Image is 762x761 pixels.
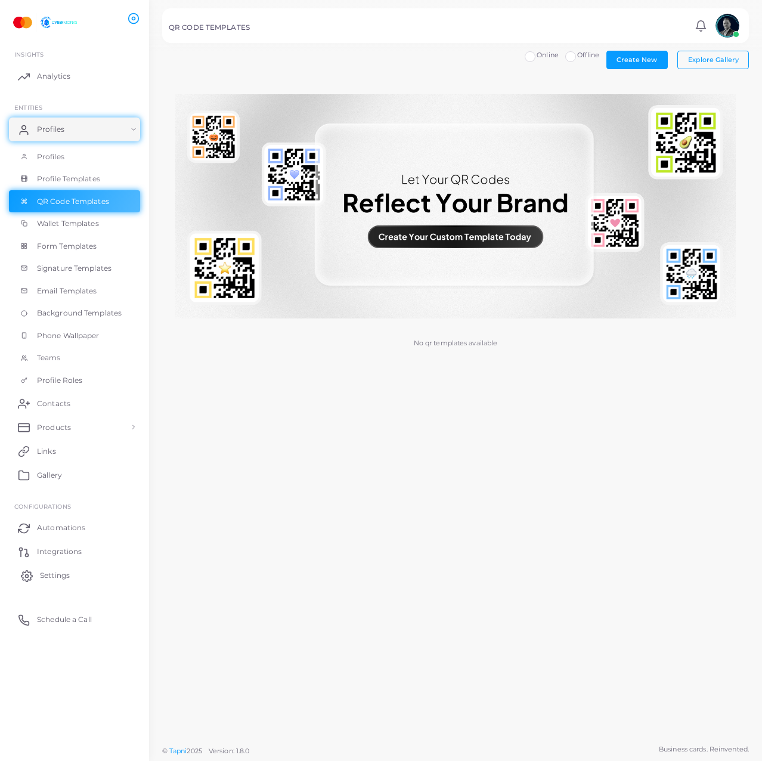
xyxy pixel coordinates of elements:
h5: QR CODE TEMPLATES [169,23,250,32]
span: Profile Roles [37,375,82,386]
span: Settings [40,570,70,581]
button: Explore Gallery [677,51,749,69]
a: Wallet Templates [9,212,140,235]
span: Links [37,446,56,457]
span: 2025 [187,746,202,756]
span: Version: 1.8.0 [209,747,250,755]
img: logo [11,11,77,33]
a: QR Code Templates [9,190,140,213]
span: Automations [37,522,85,533]
span: ENTITIES [14,104,42,111]
a: Profiles [9,146,140,168]
span: Form Templates [37,241,97,252]
button: Create New [606,51,668,69]
span: Schedule a Call [37,614,92,625]
a: Profiles [9,117,140,141]
a: Tapni [169,747,187,755]
a: Phone Wallpaper [9,324,140,347]
img: avatar [715,14,739,38]
a: Background Templates [9,302,140,324]
a: Signature Templates [9,257,140,280]
a: Analytics [9,64,140,88]
span: Profiles [37,151,64,162]
span: Contacts [37,398,70,409]
span: © [162,746,249,756]
span: Signature Templates [37,263,111,274]
a: Products [9,415,140,439]
span: Profile Templates [37,174,100,184]
span: Background Templates [37,308,122,318]
p: No qr templates available [414,338,498,348]
a: Teams [9,347,140,369]
span: Create New [617,55,657,64]
a: Profile Templates [9,168,140,190]
span: INSIGHTS [14,51,44,58]
a: Schedule a Call [9,608,140,632]
span: Gallery [37,470,62,481]
a: Profile Roles [9,369,140,392]
span: Teams [37,352,61,363]
span: Analytics [37,71,70,82]
a: Form Templates [9,235,140,258]
span: Profiles [37,124,64,135]
span: Email Templates [37,286,97,296]
span: Configurations [14,503,71,510]
a: Links [9,439,140,463]
span: Wallet Templates [37,218,99,229]
a: Email Templates [9,280,140,302]
a: Settings [9,564,140,587]
a: Gallery [9,463,140,487]
a: Automations [9,516,140,540]
span: Explore Gallery [688,55,739,64]
img: No qr templates [175,94,736,318]
span: Phone Wallpaper [37,330,100,341]
span: Integrations [37,546,82,557]
a: Contacts [9,391,140,415]
span: QR Code Templates [37,196,109,207]
a: avatar [712,14,742,38]
span: Business cards. Reinvented. [659,744,749,754]
a: Integrations [9,540,140,564]
span: Offline [577,51,600,59]
span: Products [37,422,71,433]
span: Online [537,51,559,59]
